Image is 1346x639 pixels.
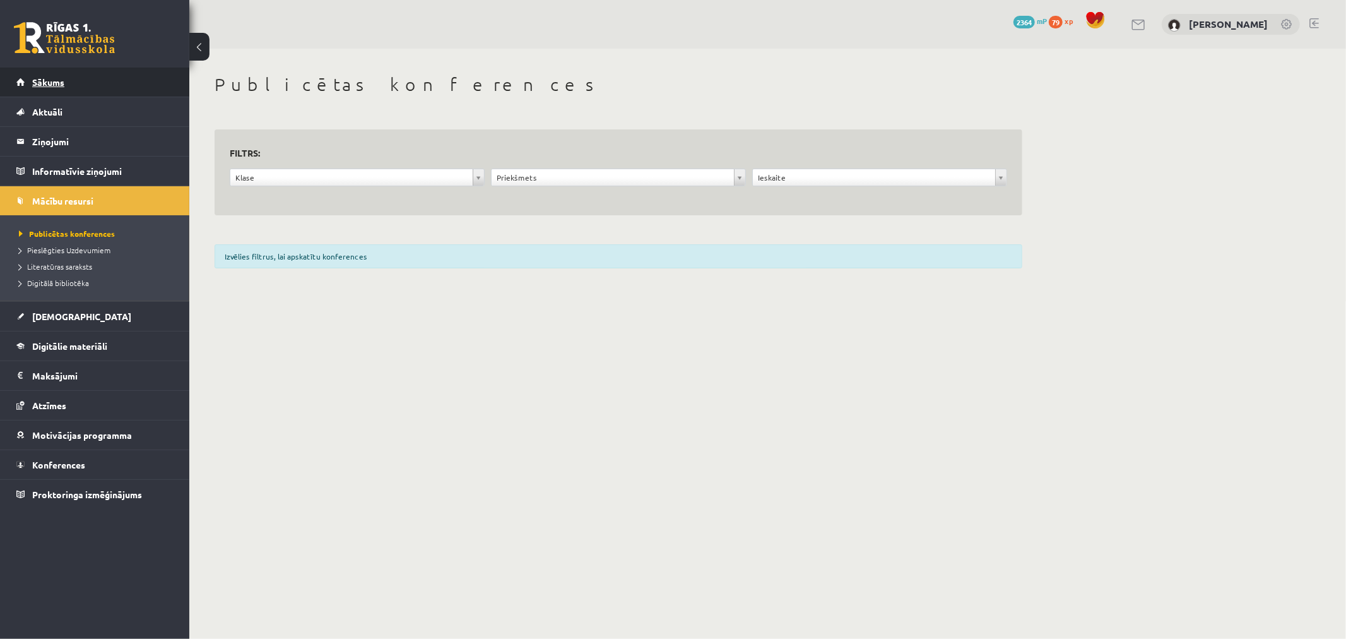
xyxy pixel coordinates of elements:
span: Konferences [32,459,85,470]
a: Informatīvie ziņojumi [16,157,174,186]
a: [PERSON_NAME] [1189,18,1268,30]
a: Pieslēgties Uzdevumiem [19,244,177,256]
a: Motivācijas programma [16,421,174,450]
a: Mācību resursi [16,186,174,215]
span: Proktoringa izmēģinājums [32,489,142,500]
span: Mācību resursi [32,195,93,206]
span: Sākums [32,76,64,88]
h1: Publicētas konferences [215,74,1022,95]
span: Priekšmets [497,169,729,186]
span: Digitālie materiāli [32,340,107,352]
a: Klase [230,169,484,186]
h3: Filtrs: [230,145,992,162]
span: Atzīmes [32,400,66,411]
a: Literatūras saraksts [19,261,177,272]
span: Publicētas konferences [19,229,115,239]
legend: Maksājumi [32,361,174,390]
a: Priekšmets [492,169,745,186]
a: Ieskaite [753,169,1007,186]
span: mP [1037,16,1047,26]
a: Maksājumi [16,361,174,390]
span: 79 [1049,16,1063,28]
a: 2364 mP [1013,16,1047,26]
legend: Informatīvie ziņojumi [32,157,174,186]
a: Publicētas konferences [19,228,177,239]
span: xp [1065,16,1073,26]
span: Digitālā bibliotēka [19,278,89,288]
a: Digitālā bibliotēka [19,277,177,289]
span: Pieslēgties Uzdevumiem [19,245,110,255]
a: Ziņojumi [16,127,174,156]
a: Sākums [16,68,174,97]
a: Rīgas 1. Tālmācības vidusskola [14,22,115,54]
a: 79 xp [1049,16,1079,26]
span: Aktuāli [32,106,62,117]
span: Ieskaite [758,169,990,186]
a: Konferences [16,450,174,479]
a: [DEMOGRAPHIC_DATA] [16,302,174,331]
span: Literatūras saraksts [19,261,92,272]
legend: Ziņojumi [32,127,174,156]
span: [DEMOGRAPHIC_DATA] [32,311,131,322]
a: Atzīmes [16,391,174,420]
a: Digitālie materiāli [16,331,174,361]
span: Klase [235,169,468,186]
img: Emīls Linde [1168,19,1181,32]
span: 2364 [1013,16,1035,28]
a: Proktoringa izmēģinājums [16,480,174,509]
a: Aktuāli [16,97,174,126]
div: Izvēlies filtrus, lai apskatītu konferences [215,244,1022,268]
span: Motivācijas programma [32,429,132,441]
